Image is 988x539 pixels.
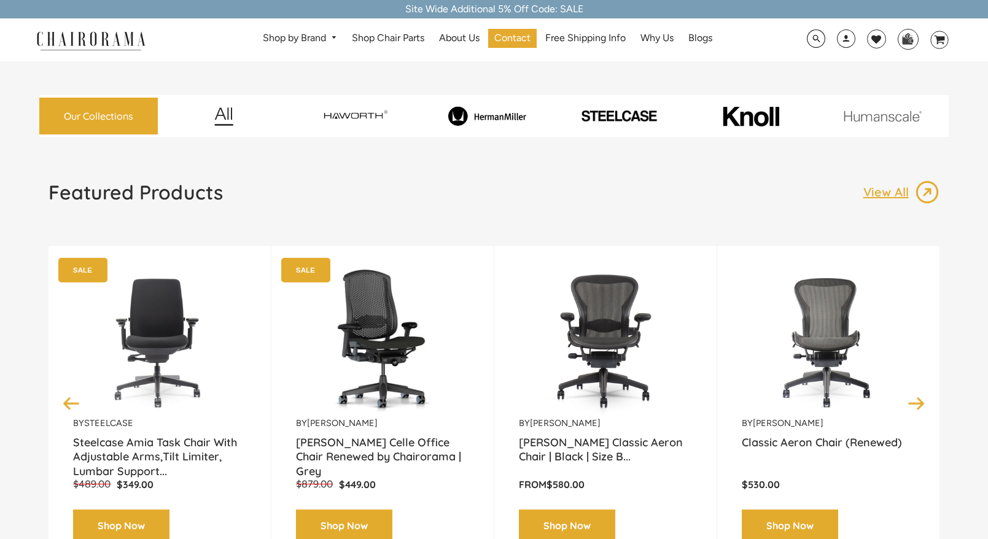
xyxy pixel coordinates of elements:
a: Our Collections [39,98,157,135]
img: Herman Miller Classic Aeron Chair | Black | Size B (Renewed) - chairorama [519,264,692,417]
a: Classic Aeron Chair (Renewed) - chairorama Classic Aeron Chair (Renewed) - chairorama [742,264,915,417]
span: Why Us [640,32,674,45]
a: Why Us [634,29,680,48]
img: WhatsApp_Image_2024-07-12_at_16.23.01.webp [898,29,917,48]
span: About Us [439,32,480,45]
p: by [519,417,692,429]
img: Herman Miller Celle Office Chair Renewed by Chairorama | Grey - chairorama [296,264,469,417]
a: Contact [488,29,537,48]
a: Blogs [682,29,718,48]
span: $489.00 [73,478,111,490]
a: [PERSON_NAME] [307,417,378,428]
a: Featured Products [49,180,223,214]
span: $580.00 [547,478,585,491]
a: Steelcase Amia Task Chair With Adjustable Arms,Tilt Limiter, Lumbar Support... [73,435,246,466]
p: From [519,478,692,491]
a: [PERSON_NAME] Celle Office Chair Renewed by Chairorama | Grey [296,435,469,466]
a: Shop Chair Parts [346,29,430,48]
p: View All [863,184,915,200]
img: image_11.png [819,111,946,122]
a: Amia Chair by chairorama.com Renewed Amia Chair chairorama.com [73,264,246,417]
a: Herman Miller Celle Office Chair Renewed by Chairorama | Grey - chairorama Herman Miller Celle Of... [296,264,469,417]
img: image_10_1.png [695,105,806,128]
img: image_7_14f0750b-d084-457f-979a-a1ab9f6582c4.png [292,103,419,130]
nav: DesktopNavigation [204,29,771,52]
span: $879.00 [296,478,333,490]
span: Shop Chair Parts [352,32,424,45]
button: Next [906,392,927,414]
p: by [296,417,469,429]
img: chairorama [29,29,152,51]
img: image_12.png [190,107,258,126]
a: Herman Miller Classic Aeron Chair | Black | Size B (Renewed) - chairorama Herman Miller Classic A... [519,264,692,417]
h1: Featured Products [49,180,223,204]
button: Previous [61,392,82,414]
p: by [73,417,246,429]
span: Free Shipping Info [545,32,626,45]
img: image_8_173eb7e0-7579-41b4-bc8e-4ba0b8ba93e8.png [424,106,551,126]
img: Classic Aeron Chair (Renewed) - chairorama [742,264,915,417]
a: Free Shipping Info [539,29,632,48]
a: Shop by Brand [257,29,343,48]
p: by [742,417,915,429]
img: PHOTO-2024-07-09-00-53-10-removebg-preview.png [555,109,682,123]
a: Classic Aeron Chair (Renewed) [742,435,915,466]
a: [PERSON_NAME] [530,417,601,428]
span: $530.00 [742,478,780,491]
text: SALE [73,266,92,274]
text: SALE [296,266,315,274]
span: Blogs [688,32,712,45]
span: Contact [494,32,531,45]
span: $449.00 [339,478,376,491]
a: View All [863,180,939,204]
a: [PERSON_NAME] Classic Aeron Chair | Black | Size B... [519,435,692,466]
a: About Us [433,29,486,48]
span: $349.00 [117,478,154,491]
a: [PERSON_NAME] [753,417,823,428]
img: image_13.png [915,180,939,204]
a: Steelcase [84,417,133,428]
img: Amia Chair by chairorama.com [73,264,246,417]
